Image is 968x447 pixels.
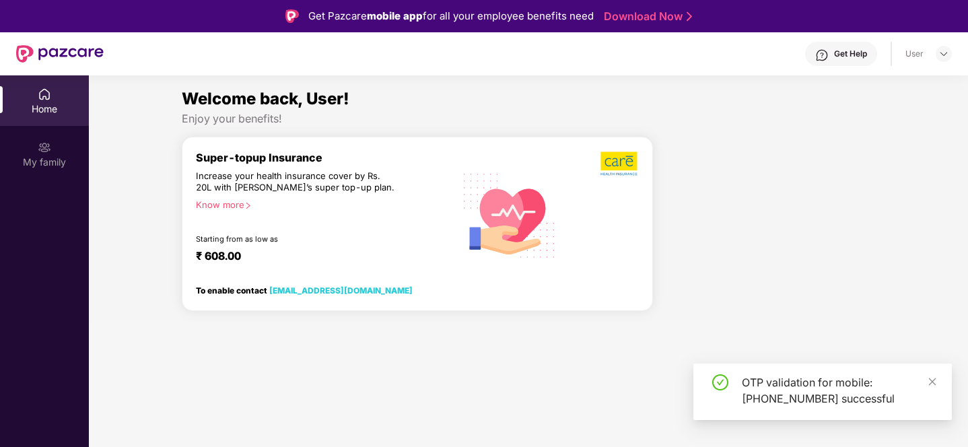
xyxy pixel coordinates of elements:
[38,141,51,154] img: svg+xml;base64,PHN2ZyB3aWR0aD0iMjAiIGhlaWdodD0iMjAiIHZpZXdCb3g9IjAgMCAyMCAyMCIgZmlsbD0ibm9uZSIgeG...
[244,202,252,209] span: right
[742,374,936,407] div: OTP validation for mobile: [PHONE_NUMBER] successful
[712,374,728,390] span: check-circle
[196,151,454,164] div: Super-topup Insurance
[196,199,446,209] div: Know more
[928,377,937,386] span: close
[38,88,51,101] img: svg+xml;base64,PHN2ZyBpZD0iSG9tZSIgeG1sbnM9Imh0dHA6Ly93d3cudzMub3JnLzIwMDAvc3ZnIiB3aWR0aD0iMjAiIG...
[196,234,397,244] div: Starting from as low as
[815,48,829,62] img: svg+xml;base64,PHN2ZyBpZD0iSGVscC0zMngzMiIgeG1sbnM9Imh0dHA6Ly93d3cudzMub3JnLzIwMDAvc3ZnIiB3aWR0aD...
[16,45,104,63] img: New Pazcare Logo
[687,9,692,24] img: Stroke
[834,48,867,59] div: Get Help
[182,112,876,126] div: Enjoy your benefits!
[604,9,688,24] a: Download Now
[269,285,413,296] a: [EMAIL_ADDRESS][DOMAIN_NAME]
[196,285,413,295] div: To enable contact
[196,249,441,265] div: ₹ 608.00
[938,48,949,59] img: svg+xml;base64,PHN2ZyBpZD0iRHJvcGRvd24tMzJ4MzIiIHhtbG5zPSJodHRwOi8vd3d3LnczLm9yZy8yMDAwL3N2ZyIgd2...
[285,9,299,23] img: Logo
[308,8,594,24] div: Get Pazcare for all your employee benefits need
[905,48,924,59] div: User
[454,158,565,271] img: svg+xml;base64,PHN2ZyB4bWxucz0iaHR0cDovL3d3dy53My5vcmcvMjAwMC9zdmciIHhtbG5zOnhsaW5rPSJodHRwOi8vd3...
[196,170,396,194] div: Increase your health insurance cover by Rs. 20L with [PERSON_NAME]’s super top-up plan.
[182,89,349,108] span: Welcome back, User!
[600,151,639,176] img: b5dec4f62d2307b9de63beb79f102df3.png
[367,9,423,22] strong: mobile app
